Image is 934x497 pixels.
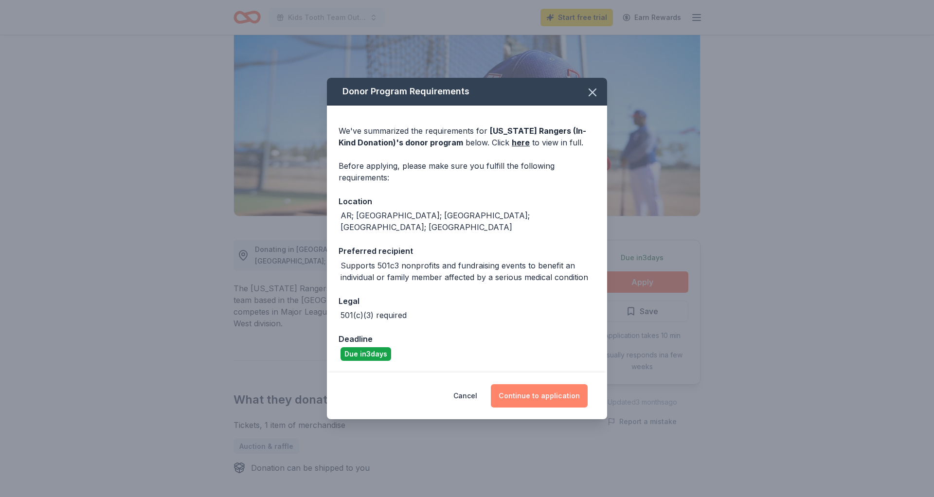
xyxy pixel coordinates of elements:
a: here [512,137,530,148]
button: Continue to application [491,384,588,408]
div: Due in 3 days [341,347,391,361]
div: Location [339,195,595,208]
div: Supports 501c3 nonprofits and fundraising events to benefit an individual or family member affect... [341,260,595,283]
div: Deadline [339,333,595,345]
button: Cancel [453,384,477,408]
div: AR; [GEOGRAPHIC_DATA]; [GEOGRAPHIC_DATA]; [GEOGRAPHIC_DATA]; [GEOGRAPHIC_DATA] [341,210,595,233]
div: Donor Program Requirements [327,78,607,106]
div: Preferred recipient [339,245,595,257]
div: 501(c)(3) required [341,309,407,321]
div: Before applying, please make sure you fulfill the following requirements: [339,160,595,183]
div: Legal [339,295,595,307]
div: We've summarized the requirements for below. Click to view in full. [339,125,595,148]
